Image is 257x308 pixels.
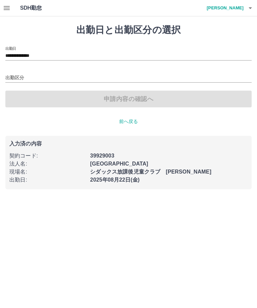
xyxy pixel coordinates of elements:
[9,176,86,184] p: 出勤日 :
[9,160,86,168] p: 法人名 :
[90,161,148,167] b: [GEOGRAPHIC_DATA]
[5,118,252,125] p: 前へ戻る
[90,177,140,183] b: 2025年08月22日(金)
[90,169,211,175] b: シダックス放課後児童クラブ [PERSON_NAME]
[9,141,248,146] p: 入力済の内容
[5,24,252,36] h1: 出勤日と出勤区分の選択
[90,153,114,159] b: 39929003
[9,168,86,176] p: 現場名 :
[9,152,86,160] p: 契約コード :
[5,46,16,51] label: 出勤日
